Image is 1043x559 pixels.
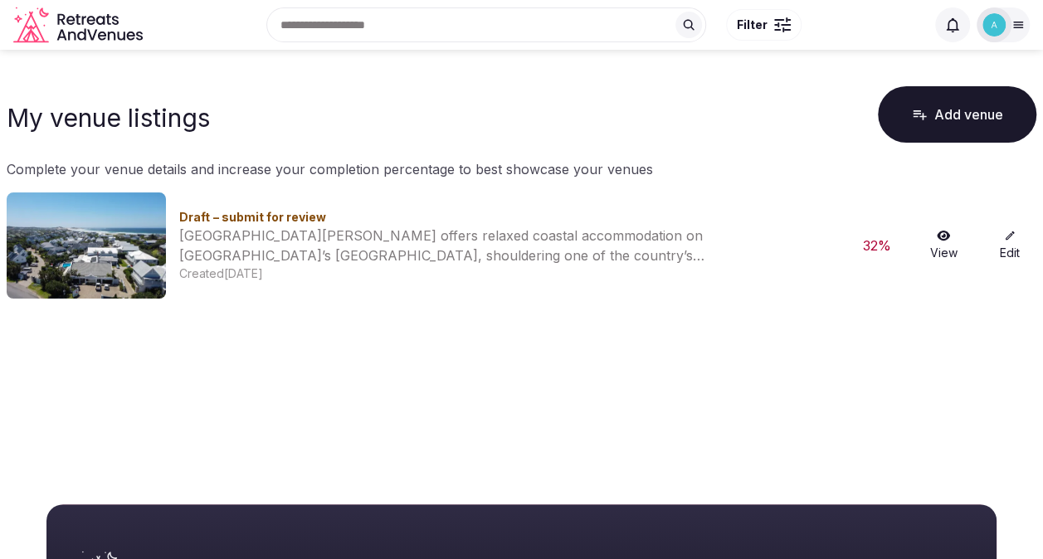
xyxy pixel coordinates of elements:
[917,230,970,261] a: View
[737,17,768,33] span: Filter
[13,7,146,44] svg: Retreats and Venues company logo
[982,13,1006,36] img: anita
[878,86,1036,143] button: Add venue
[179,210,210,224] span: Draft
[7,192,166,299] img: Venue cover photo for null
[179,226,719,265] div: [GEOGRAPHIC_DATA][PERSON_NAME] offers relaxed coastal accommodation on [GEOGRAPHIC_DATA]’s [GEOGR...
[850,236,904,255] div: 32 %
[726,9,802,41] button: Filter
[213,210,326,224] a: – submit for review
[983,230,1036,261] a: Edit
[13,7,146,44] a: Visit the homepage
[7,103,210,133] h1: My venue listings
[7,159,1036,179] p: Complete your venue details and increase your completion percentage to best showcase your venues
[179,265,837,282] div: Created [DATE]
